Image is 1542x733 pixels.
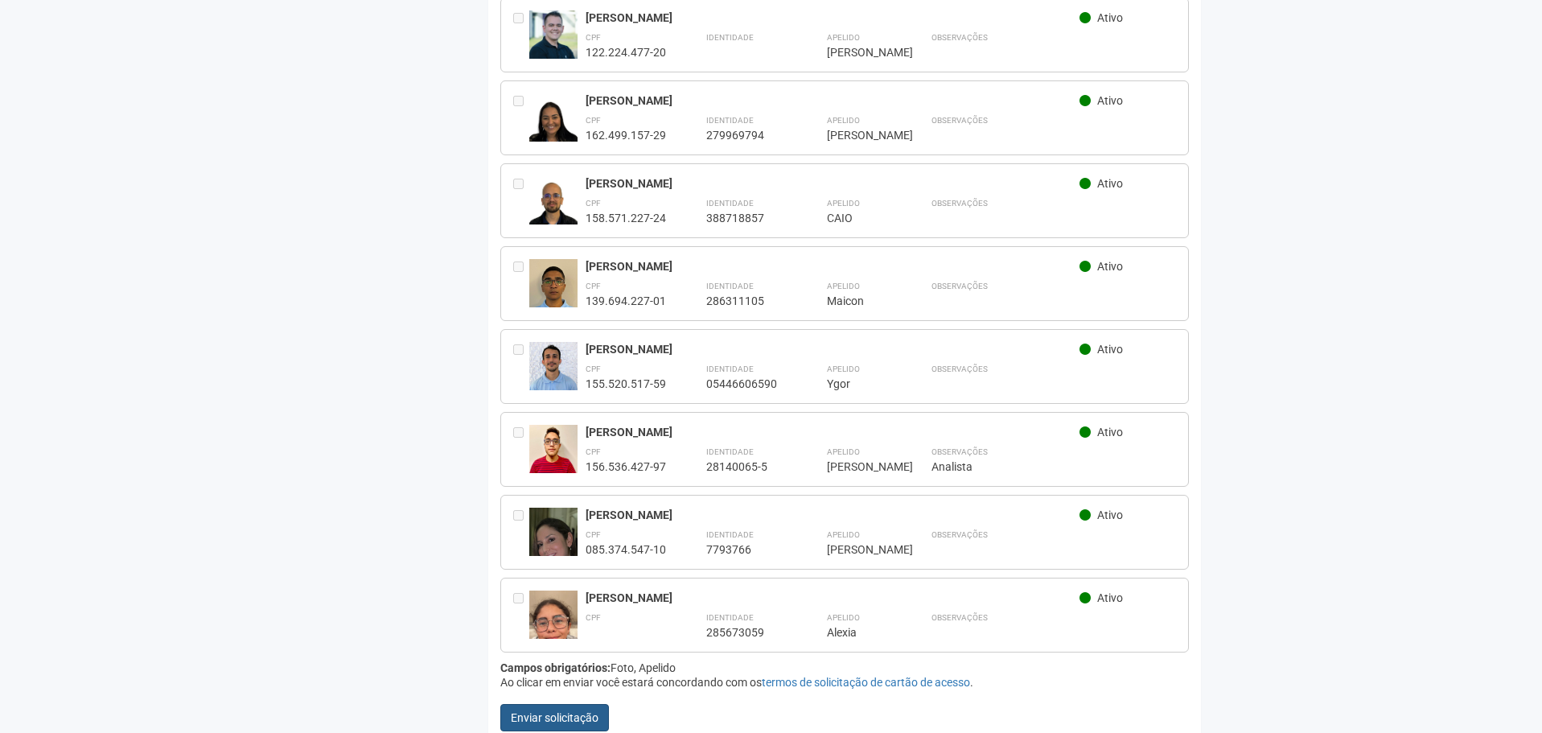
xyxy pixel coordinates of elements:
div: 05446606590 [706,377,787,391]
div: CAIO [827,211,891,225]
strong: Identidade [706,33,754,42]
span: Ativo [1097,426,1123,439]
div: Entre em contato com a Aministração para solicitar o cancelamento ou 2a via [513,10,529,60]
a: termos de solicitação de cartão de acesso [762,676,970,689]
div: [PERSON_NAME] [586,93,1080,108]
strong: CPF [586,199,601,208]
div: 285673059 [706,625,787,640]
img: user.jpg [529,342,578,400]
strong: Identidade [706,199,754,208]
strong: Observações [931,199,988,208]
strong: Identidade [706,447,754,456]
strong: Apelido [827,364,860,373]
strong: Apelido [827,447,860,456]
strong: Observações [931,364,988,373]
div: 279969794 [706,128,787,142]
div: 286311105 [706,294,787,308]
strong: Apelido [827,613,860,622]
strong: CPF [586,613,601,622]
strong: Observações [931,282,988,290]
div: 162.499.157-29 [586,128,666,142]
div: Maicon [827,294,891,308]
div: Entre em contato com a Aministração para solicitar o cancelamento ou 2a via [513,591,529,640]
strong: Observações [931,447,988,456]
span: Ativo [1097,177,1123,190]
strong: Campos obrigatórios: [500,661,611,674]
img: user.jpg [529,591,578,669]
div: Alexia [827,625,891,640]
div: Entre em contato com a Aministração para solicitar o cancelamento ou 2a via [513,425,529,474]
div: Ao clicar em enviar você estará concordando com os . [500,675,1190,690]
strong: CPF [586,447,601,456]
img: user.jpg [529,508,578,579]
span: Ativo [1097,591,1123,604]
div: Analista [931,459,1177,474]
img: user.jpg [529,176,578,239]
strong: CPF [586,530,601,539]
div: [PERSON_NAME] [586,176,1080,191]
div: Entre em contato com a Aministração para solicitar o cancelamento ou 2a via [513,508,529,557]
strong: Apelido [827,33,860,42]
div: 156.536.427-97 [586,459,666,474]
button: Enviar solicitação [500,704,609,731]
div: 28140065-5 [706,459,787,474]
strong: Identidade [706,282,754,290]
div: 158.571.227-24 [586,211,666,225]
strong: Observações [931,33,988,42]
div: [PERSON_NAME] [586,342,1080,356]
div: Entre em contato com a Aministração para solicitar o cancelamento ou 2a via [513,93,529,142]
strong: Apelido [827,116,860,125]
strong: Apelido [827,282,860,290]
div: 388718857 [706,211,787,225]
div: [PERSON_NAME] [586,10,1080,25]
div: 7793766 [706,542,787,557]
div: [PERSON_NAME] [827,45,891,60]
div: 085.374.547-10 [586,542,666,557]
strong: Apelido [827,530,860,539]
div: [PERSON_NAME] [827,459,891,474]
strong: Identidade [706,530,754,539]
img: user.jpg [529,425,578,472]
div: [PERSON_NAME] [586,425,1080,439]
div: [PERSON_NAME] [827,542,891,557]
strong: Identidade [706,364,754,373]
div: [PERSON_NAME] [586,508,1080,522]
div: Ygor [827,377,891,391]
strong: Apelido [827,199,860,208]
span: Ativo [1097,11,1123,24]
div: Foto, Apelido [500,661,1190,675]
strong: Observações [931,530,988,539]
div: [PERSON_NAME] [827,128,891,142]
strong: CPF [586,364,601,373]
div: 139.694.227-01 [586,294,666,308]
span: Ativo [1097,260,1123,273]
span: Ativo [1097,94,1123,107]
img: user.jpg [529,93,578,159]
div: Entre em contato com a Aministração para solicitar o cancelamento ou 2a via [513,342,529,391]
div: 122.224.477-20 [586,45,666,60]
div: [PERSON_NAME] [586,259,1080,274]
div: Entre em contato com a Aministração para solicitar o cancelamento ou 2a via [513,259,529,308]
strong: Observações [931,613,988,622]
strong: CPF [586,282,601,290]
img: user.jpg [529,10,578,61]
span: Ativo [1097,343,1123,356]
strong: CPF [586,33,601,42]
strong: CPF [586,116,601,125]
img: user.jpg [529,259,578,323]
strong: Identidade [706,116,754,125]
strong: Observações [931,116,988,125]
div: [PERSON_NAME] [586,591,1080,605]
div: Entre em contato com a Aministração para solicitar o cancelamento ou 2a via [513,176,529,225]
strong: Identidade [706,613,754,622]
span: Ativo [1097,509,1123,521]
div: 155.520.517-59 [586,377,666,391]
